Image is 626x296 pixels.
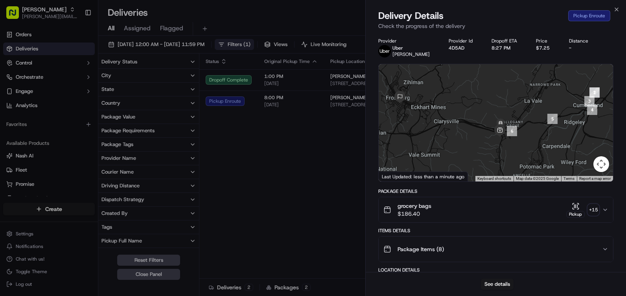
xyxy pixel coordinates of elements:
p: Welcome 👋 [8,31,143,44]
img: Google [381,171,407,181]
div: 5 [547,114,558,124]
button: 4D5AD [449,45,464,51]
button: Start new chat [134,78,143,87]
button: Package Items (8) [379,237,613,262]
a: 💻API Documentation [63,111,129,125]
p: Uber [392,45,430,51]
div: 💻 [66,115,73,121]
span: grocery bags [398,202,431,210]
p: Check the progress of the delivery [378,22,613,30]
a: Powered byPylon [55,133,95,139]
img: Nash [8,8,24,24]
img: 1736555255976-a54dd68f-1ca7-489b-9aae-adbdc363a1c4 [8,75,22,89]
span: $186.40 [398,210,431,218]
button: See details [481,279,514,290]
button: Pickup [566,202,585,218]
div: Items Details [378,228,613,234]
button: grocery bags$186.40Pickup+15 [379,197,613,222]
button: Map camera controls [593,156,609,172]
div: 8:27 PM [492,45,523,51]
span: API Documentation [74,114,126,122]
div: Package Details [378,188,613,194]
div: 6 [507,126,517,136]
div: Distance [569,38,595,44]
span: [PERSON_NAME] [392,51,430,57]
div: Location Details [378,267,613,273]
button: Pickup+15 [566,202,599,218]
a: Open this area in Google Maps (opens a new window) [381,171,407,181]
div: + 15 [588,204,599,215]
a: 📗Knowledge Base [5,111,63,125]
span: Delivery Details [378,9,444,22]
input: Got a question? Start typing here... [20,51,142,59]
a: Terms (opens in new tab) [563,176,574,181]
span: Knowledge Base [16,114,60,122]
span: Map data ©2025 Google [516,176,559,181]
a: Report a map error [579,176,611,181]
div: Dropoff ETA [492,38,523,44]
div: Pickup [566,211,585,218]
div: - [569,45,595,51]
button: Keyboard shortcuts [477,176,511,181]
div: We're available if you need us! [27,83,99,89]
div: $7.25 [536,45,556,51]
div: 3 [584,96,595,106]
div: Provider Id [449,38,479,44]
span: Package Items ( 8 ) [398,245,444,253]
div: 2 [589,87,600,98]
img: profile_uber_ahold_partner.png [378,45,391,57]
div: Price [536,38,556,44]
span: Pylon [78,133,95,139]
div: 📗 [8,115,14,121]
div: 4 [587,105,597,115]
div: Provider [378,38,436,44]
div: Start new chat [27,75,129,83]
div: Last Updated: less than a minute ago [379,172,468,181]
